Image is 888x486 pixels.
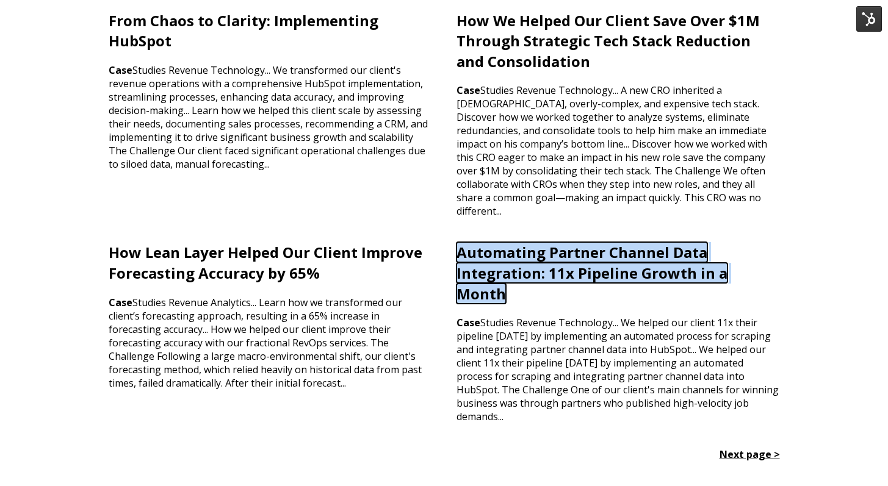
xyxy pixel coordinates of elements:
span: Case [109,296,132,309]
a: From Chaos to Clarity: Implementing HubSpot [109,10,378,51]
a: How Lean Layer Helped Our Client Improve Forecasting Accuracy by 65% [109,242,422,283]
a: How We Helped Our Client Save Over $1M Through Strategic Tech Stack Reduction and Consolidation [457,10,760,71]
img: HubSpot Tools Menu Toggle [856,6,882,32]
span: Case [457,316,480,329]
p: Studies Revenue Analytics... Learn how we transformed our client’s forecasting approach, resultin... [109,284,432,390]
span: Case [109,63,132,77]
p: Studies Revenue Technology... We helped our client 11x their pipeline [DATE] by implementing an a... [457,304,780,423]
p: Studies Revenue Technology... We transformed our client's revenue operations with a comprehensive... [109,51,432,171]
a: Automating Partner Channel Data Integration: 11x Pipeline Growth in a Month [457,242,727,303]
a: Next page > [720,448,780,461]
span: Case [457,84,480,97]
p: Studies Revenue Technology... A new CRO inherited a [DEMOGRAPHIC_DATA], overly-complex, and expen... [457,71,780,218]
